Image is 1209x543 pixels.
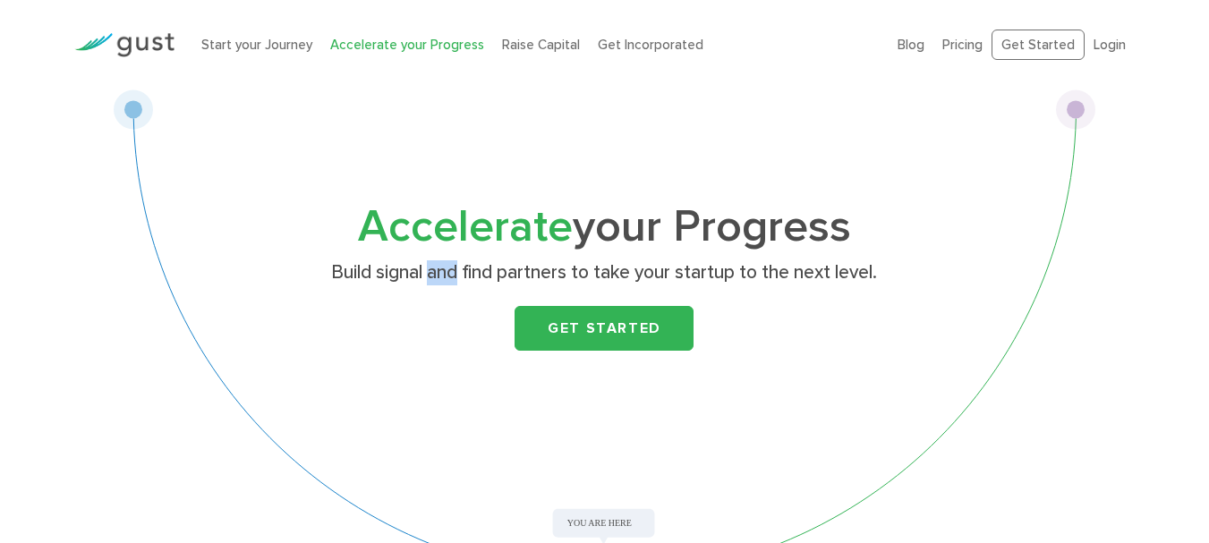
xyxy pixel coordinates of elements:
[992,30,1085,61] a: Get Started
[251,207,958,248] h1: your Progress
[258,260,951,285] p: Build signal and find partners to take your startup to the next level.
[942,37,983,53] a: Pricing
[598,37,703,53] a: Get Incorporated
[358,200,573,253] span: Accelerate
[515,306,694,351] a: Get Started
[330,37,484,53] a: Accelerate your Progress
[898,37,924,53] a: Blog
[74,33,175,57] img: Gust Logo
[502,37,580,53] a: Raise Capital
[201,37,312,53] a: Start your Journey
[1094,37,1126,53] a: Login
